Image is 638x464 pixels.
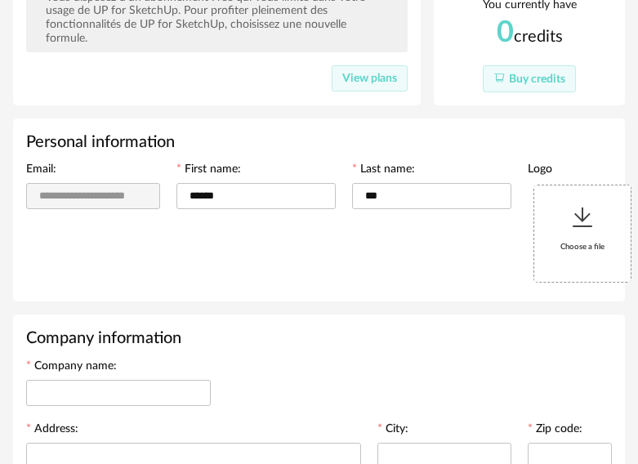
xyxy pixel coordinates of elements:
[509,74,565,85] span: Buy credits
[26,328,612,349] h3: Company information
[26,163,56,178] label: Email:
[352,163,415,178] label: Last name:
[497,18,514,47] span: 0
[528,423,582,438] label: Zip code:
[176,163,241,178] label: First name:
[534,185,631,282] div: Choose a file
[332,65,408,91] button: View plans
[26,360,117,375] label: Company name:
[528,163,552,178] label: Logo
[26,423,78,438] label: Address:
[26,132,612,153] h3: Personal information
[377,423,408,438] label: City:
[483,65,577,92] button: Buy credits
[497,16,563,49] div: credits
[342,73,397,84] span: View plans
